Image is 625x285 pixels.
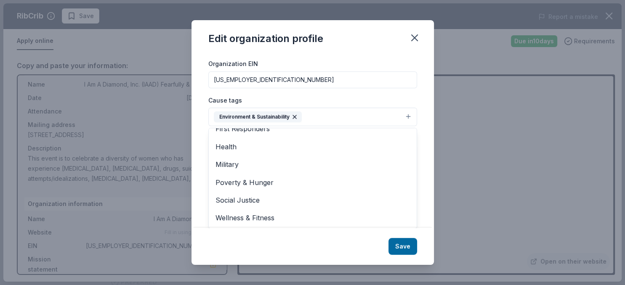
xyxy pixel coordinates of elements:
[214,111,302,122] div: Environment & Sustainability
[208,128,417,229] div: Environment & Sustainability
[215,195,410,206] span: Social Justice
[215,177,410,188] span: Poverty & Hunger
[215,212,410,223] span: Wellness & Fitness
[215,141,410,152] span: Health
[215,159,410,170] span: Military
[208,108,417,126] button: Environment & Sustainability
[215,123,410,134] span: First Responders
